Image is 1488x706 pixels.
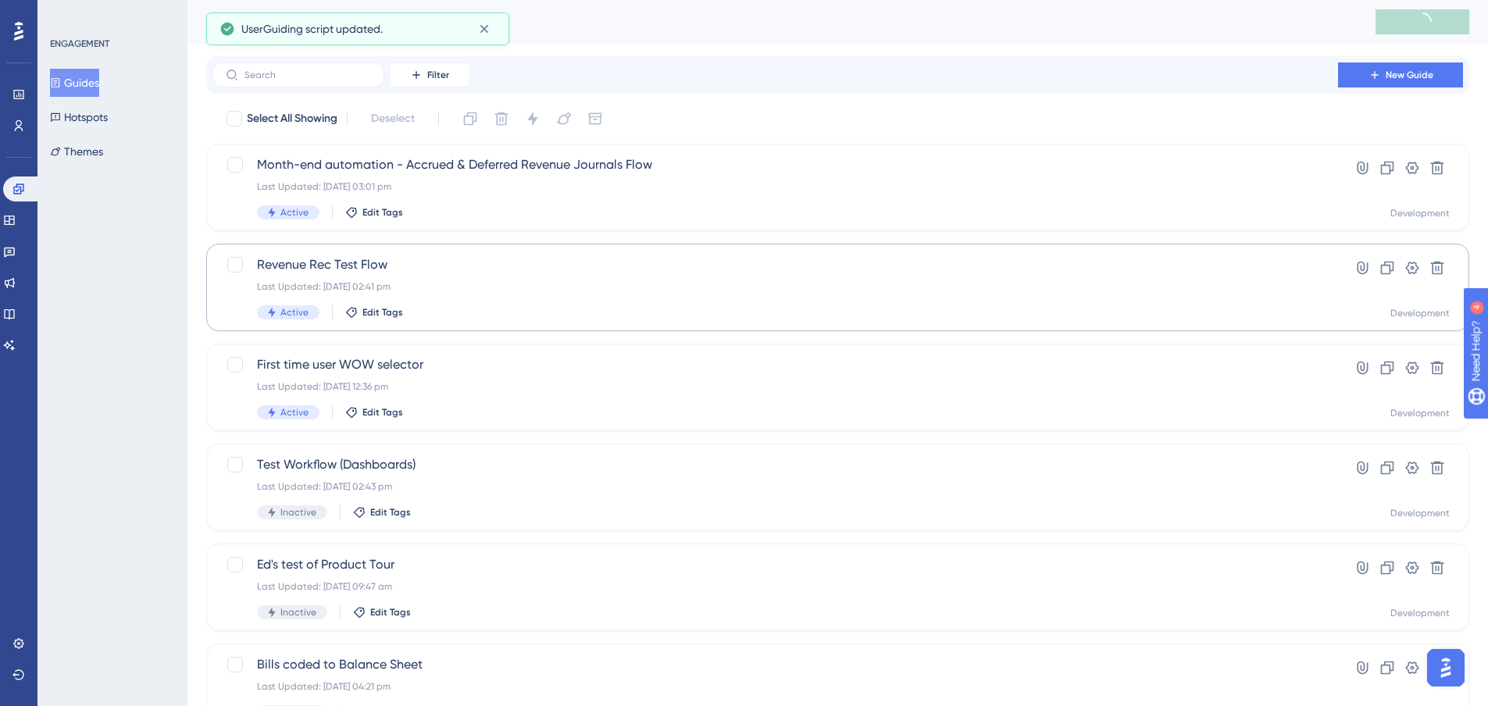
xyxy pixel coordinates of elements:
[109,8,113,20] div: 4
[257,580,1294,593] div: Last Updated: [DATE] 09:47 am
[1390,307,1450,319] div: Development
[345,306,403,319] button: Edit Tags
[362,206,403,219] span: Edit Tags
[50,103,108,131] button: Hotspots
[1386,69,1433,81] span: New Guide
[280,406,309,419] span: Active
[353,506,411,519] button: Edit Tags
[1390,207,1450,219] div: Development
[362,406,403,419] span: Edit Tags
[1422,644,1469,691] iframe: UserGuiding AI Assistant Launcher
[257,555,1294,574] span: Ed's test of Product Tour
[1338,62,1463,87] button: New Guide
[1390,407,1450,419] div: Development
[370,506,411,519] span: Edit Tags
[50,69,99,97] button: Guides
[353,606,411,619] button: Edit Tags
[280,506,316,519] span: Inactive
[362,306,403,319] span: Edit Tags
[50,137,103,166] button: Themes
[280,606,316,619] span: Inactive
[257,255,1294,274] span: Revenue Rec Test Flow
[244,70,371,80] input: Search
[257,355,1294,374] span: First time user WOW selector
[357,105,429,133] button: Deselect
[257,380,1294,393] div: Last Updated: [DATE] 12:36 pm
[345,406,403,419] button: Edit Tags
[1390,507,1450,519] div: Development
[257,180,1294,193] div: Last Updated: [DATE] 03:01 pm
[257,480,1294,493] div: Last Updated: [DATE] 02:43 pm
[257,155,1294,174] span: Month-end automation - Accrued & Deferred Revenue Journals Flow
[50,37,109,50] div: ENGAGEMENT
[345,206,403,219] button: Edit Tags
[241,20,383,38] span: UserGuiding script updated.
[257,655,1294,674] span: Bills coded to Balance Sheet
[257,455,1294,474] span: Test Workflow (Dashboards)
[370,606,411,619] span: Edit Tags
[280,306,309,319] span: Active
[257,680,1294,693] div: Last Updated: [DATE] 04:21 pm
[37,4,98,23] span: Need Help?
[1390,607,1450,619] div: Development
[247,109,337,128] span: Select All Showing
[427,69,449,81] span: Filter
[391,62,469,87] button: Filter
[371,109,415,128] span: Deselect
[257,280,1294,293] div: Last Updated: [DATE] 02:41 pm
[206,11,1336,33] div: Guides
[280,206,309,219] span: Active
